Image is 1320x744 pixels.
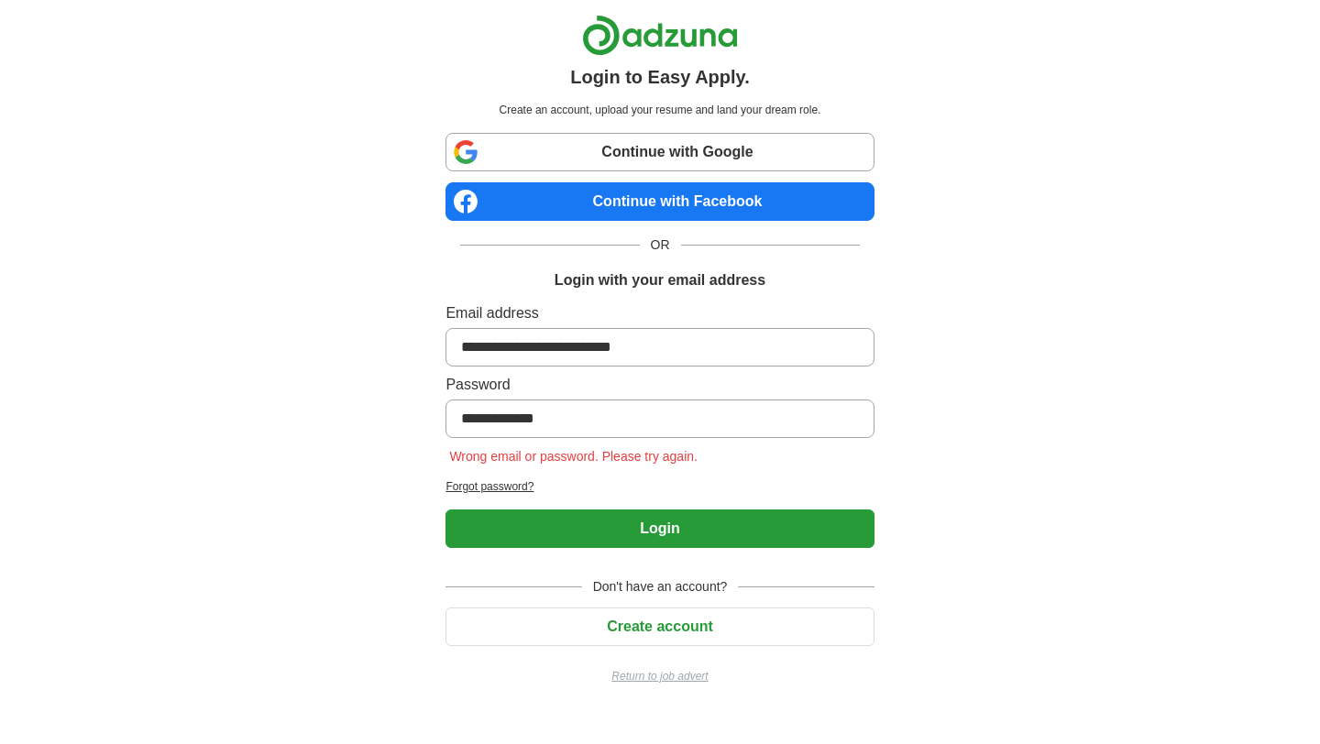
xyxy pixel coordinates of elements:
[445,478,874,495] a: Forgot password?
[449,102,870,118] p: Create an account, upload your resume and land your dream role.
[582,577,739,596] span: Don't have an account?
[445,618,874,634] a: Create account
[445,182,874,221] a: Continue with Facebook
[640,235,681,255] span: OR
[555,269,765,291] h1: Login with your email address
[445,607,874,646] button: Create account
[445,668,874,684] a: Return to job advert
[445,449,701,464] span: Wrong email or password. Please try again.
[445,133,874,171] a: Continue with Google
[445,509,874,548] button: Login
[445,302,874,324] label: Email address
[445,374,874,396] label: Password
[582,15,738,56] img: Adzuna logo
[570,63,750,91] h1: Login to Easy Apply.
